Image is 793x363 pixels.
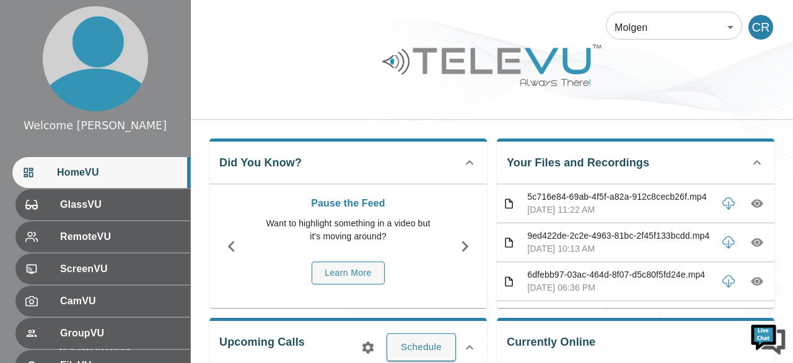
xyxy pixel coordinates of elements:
[60,294,180,309] span: CamVU
[15,221,190,252] div: RemoteVU
[24,117,167,134] div: Welcome [PERSON_NAME]
[260,196,437,211] p: Pause the Feed
[15,286,190,317] div: CamVU
[60,326,180,341] span: GroupVU
[12,157,190,188] div: HomeVU
[750,320,787,357] img: Chat Widget
[380,40,603,91] img: Logo
[15,189,190,220] div: GlassVU
[606,10,742,45] div: Molgen
[527,203,711,216] p: [DATE] 11:22 AM
[60,262,180,276] span: ScreenVU
[527,242,711,255] p: [DATE] 10:13 AM
[57,165,180,180] span: HomeVU
[387,333,456,361] button: Schedule
[748,15,773,40] div: CR
[527,307,711,320] p: f9396c73-f066-4aec-8284-796bee157ebf.png
[60,229,180,244] span: RemoteVU
[527,229,711,242] p: 9ed422de-2c2e-4963-81bc-2f45f133bcdd.mp4
[15,318,190,349] div: GroupVU
[312,262,385,284] button: Learn More
[43,6,148,111] img: profile.png
[527,190,711,203] p: 5c716e84-69ab-4f5f-a82a-912c8cecb26f.mp4
[60,197,180,212] span: GlassVU
[527,281,711,294] p: [DATE] 06:36 PM
[15,254,190,284] div: ScreenVU
[260,217,437,243] p: Want to highlight something in a video but it's moving around?
[527,268,711,281] p: 6dfebb97-03ac-464d-8f07-d5c80f5fd24e.mp4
